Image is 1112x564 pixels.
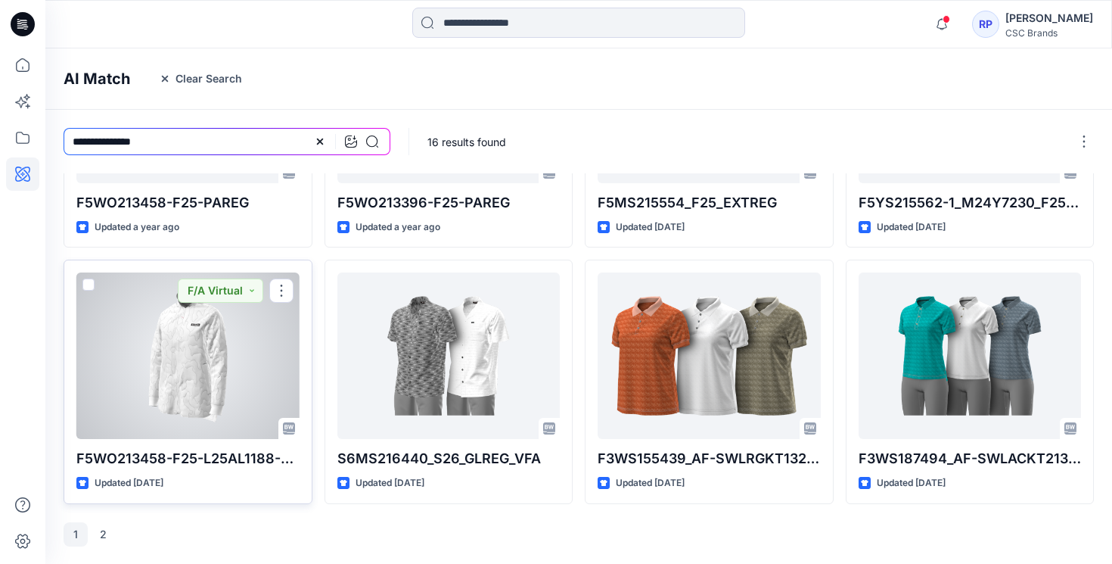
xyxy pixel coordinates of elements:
[877,220,946,235] p: Updated [DATE]
[616,475,685,491] p: Updated [DATE]
[356,475,424,491] p: Updated [DATE]
[859,448,1082,469] p: F3WS187494_AF-SWLACKT213_F13_PAACT_VFA
[598,448,821,469] p: F3WS155439_AF-SWLRGKT132_F13_PAREG_VFA
[76,273,300,439] a: F5WO213458-F25-L25AL1188-PAREG
[859,273,1082,439] a: F3WS187494_AF-SWLACKT213_F13_PAACT_VFA
[64,70,130,88] h4: AI Match
[1005,9,1093,27] div: [PERSON_NAME]
[64,522,88,547] button: 1
[427,134,506,150] p: 16 results found
[859,192,1082,213] p: F5YS215562-1_M24Y7230_F25_GLREG
[337,448,561,469] p: S6MS216440_S26_GLREG_VFA
[972,11,999,38] div: RP
[95,220,179,235] p: Updated a year ago
[616,220,685,235] p: Updated [DATE]
[149,67,252,91] button: Clear Search
[76,448,300,469] p: F5WO213458-F25-L25AL1188-PAREG
[1005,27,1093,39] div: CSC Brands
[76,192,300,213] p: F5WO213458-F25-PAREG
[95,475,163,491] p: Updated [DATE]
[598,273,821,439] a: F3WS155439_AF-SWLRGKT132_F13_PAREG_VFA
[91,522,115,547] button: 2
[337,192,561,213] p: F5WO213396-F25-PAREG
[337,273,561,439] a: S6MS216440_S26_GLREG_VFA
[877,475,946,491] p: Updated [DATE]
[356,220,440,235] p: Updated a year ago
[598,192,821,213] p: F5MS215554_F25_EXTREG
